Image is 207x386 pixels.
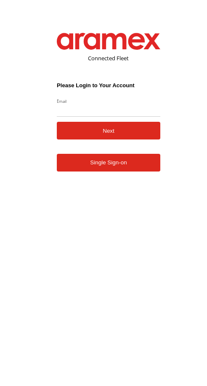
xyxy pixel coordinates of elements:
[57,82,160,88] h3: Please Login to Your Account
[57,154,160,172] a: Single Sign-on
[57,99,160,104] label: Email
[57,54,160,62] h2: Connected Fleet
[57,33,160,50] img: Aramex
[57,122,160,139] button: Next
